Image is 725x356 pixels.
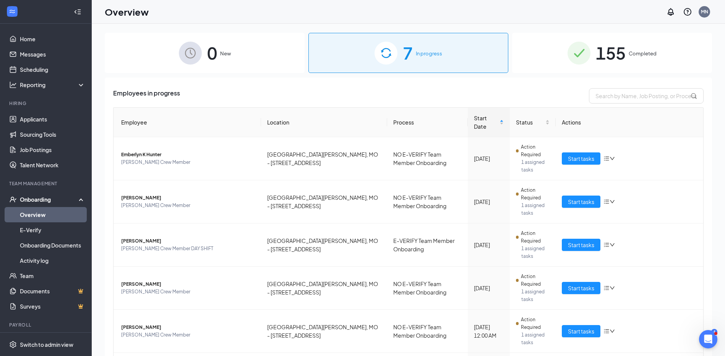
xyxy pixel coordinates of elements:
[683,7,692,16] svg: QuestionInfo
[562,239,600,251] button: Start tasks
[8,8,16,15] svg: WorkstreamLogo
[261,137,387,180] td: [GEOGRAPHIC_DATA][PERSON_NAME], MO - [STREET_ADDRESS]
[416,50,442,57] span: In progress
[610,242,615,248] span: down
[20,31,85,47] a: Home
[474,284,504,292] div: [DATE]
[121,331,255,339] span: [PERSON_NAME] Crew Member
[603,285,610,291] span: bars
[521,159,550,174] span: 1 assigned tasks
[610,328,615,334] span: down
[699,330,717,348] iframe: Intercom live chat
[20,222,85,238] a: E-Verify
[474,323,504,340] div: [DATE] 12:00 AM
[568,284,594,292] span: Start tasks
[603,155,610,162] span: bars
[610,285,615,291] span: down
[9,322,84,328] div: Payroll
[9,81,17,89] svg: Analysis
[403,40,413,66] span: 7
[701,8,708,15] div: MN
[20,142,85,157] a: Job Postings
[596,40,626,66] span: 155
[589,88,704,104] input: Search by Name, Job Posting, or Process
[666,7,675,16] svg: Notifications
[121,194,255,202] span: [PERSON_NAME]
[113,88,180,104] span: Employees in progress
[20,341,73,348] div: Switch to admin view
[261,310,387,353] td: [GEOGRAPHIC_DATA][PERSON_NAME], MO - [STREET_ADDRESS]
[114,108,261,137] th: Employee
[568,197,594,206] span: Start tasks
[603,242,610,248] span: bars
[20,196,79,203] div: Onboarding
[474,197,504,206] div: [DATE]
[20,112,85,127] a: Applicants
[387,108,468,137] th: Process
[474,114,498,131] span: Start Date
[568,154,594,163] span: Start tasks
[562,282,600,294] button: Start tasks
[474,154,504,163] div: [DATE]
[521,331,550,346] span: 1 assigned tasks
[121,202,255,209] span: [PERSON_NAME] Crew Member
[20,81,86,89] div: Reporting
[510,108,556,137] th: Status
[105,5,149,18] h1: Overview
[20,299,85,314] a: SurveysCrown
[121,245,255,252] span: [PERSON_NAME] Crew Member DAY SHIFT
[562,152,600,165] button: Start tasks
[20,283,85,299] a: DocumentsCrown
[121,237,255,245] span: [PERSON_NAME]
[74,8,81,16] svg: Collapse
[20,253,85,268] a: Activity log
[521,186,550,202] span: Action Required
[121,151,255,159] span: Emberlyn K Hunter
[207,40,217,66] span: 0
[603,199,610,205] span: bars
[9,341,17,348] svg: Settings
[516,118,544,126] span: Status
[387,267,468,310] td: NO E-VERIFY Team Member Onboarding
[521,288,550,303] span: 1 assigned tasks
[261,108,387,137] th: Location
[121,159,255,166] span: [PERSON_NAME] Crew Member
[521,230,550,245] span: Action Required
[562,325,600,337] button: Start tasks
[711,329,717,335] div: 4
[556,108,703,137] th: Actions
[20,238,85,253] a: Onboarding Documents
[603,328,610,334] span: bars
[629,50,657,57] span: Completed
[387,223,468,267] td: E-VERIFY Team Member Onboarding
[521,273,550,288] span: Action Required
[261,223,387,267] td: [GEOGRAPHIC_DATA][PERSON_NAME], MO - [STREET_ADDRESS]
[568,241,594,249] span: Start tasks
[121,288,255,296] span: [PERSON_NAME] Crew Member
[562,196,600,208] button: Start tasks
[261,180,387,223] td: [GEOGRAPHIC_DATA][PERSON_NAME], MO - [STREET_ADDRESS]
[474,241,504,249] div: [DATE]
[20,268,85,283] a: Team
[521,316,550,331] span: Action Required
[121,324,255,331] span: [PERSON_NAME]
[20,47,85,62] a: Messages
[20,62,85,77] a: Scheduling
[387,137,468,180] td: NO E-VERIFY Team Member Onboarding
[220,50,231,57] span: New
[387,310,468,353] td: NO E-VERIFY Team Member Onboarding
[610,156,615,161] span: down
[9,180,84,187] div: Team Management
[20,207,85,222] a: Overview
[261,267,387,310] td: [GEOGRAPHIC_DATA][PERSON_NAME], MO - [STREET_ADDRESS]
[9,196,17,203] svg: UserCheck
[568,327,594,335] span: Start tasks
[20,157,85,173] a: Talent Network
[20,127,85,142] a: Sourcing Tools
[387,180,468,223] td: NO E-VERIFY Team Member Onboarding
[521,245,550,260] span: 1 assigned tasks
[610,199,615,204] span: down
[9,100,84,107] div: Hiring
[121,280,255,288] span: [PERSON_NAME]
[521,202,550,217] span: 1 assigned tasks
